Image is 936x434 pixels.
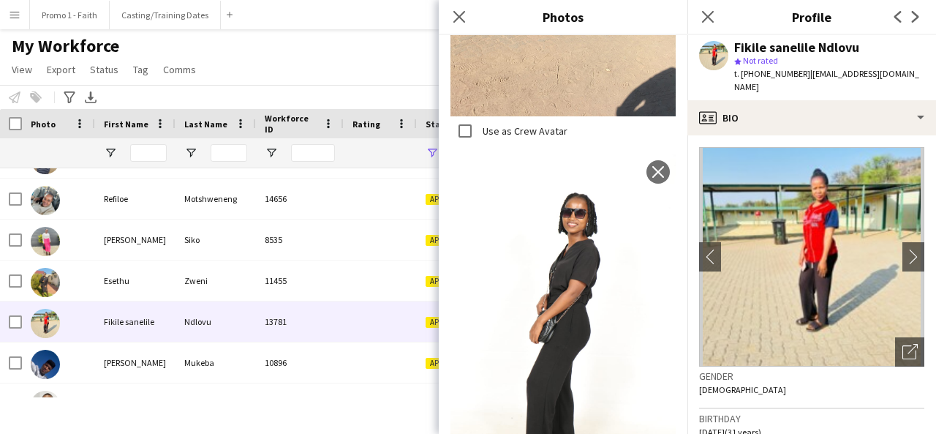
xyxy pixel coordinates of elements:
[130,144,167,162] input: First Name Filter Input
[184,146,197,160] button: Open Filter Menu
[31,309,60,338] img: Fikile sanelile Ndlovu
[95,302,175,342] div: Fikile sanelile
[291,144,335,162] input: Workforce ID Filter Input
[265,113,317,135] span: Workforce ID
[31,186,60,215] img: Refiloe Motshweneng
[95,261,175,301] div: Esethu
[687,7,936,26] h3: Profile
[734,41,859,54] div: Fikile sanelile Ndlovu
[31,268,60,297] img: Esethu Zweni
[175,179,256,219] div: Motshweneng
[127,60,154,79] a: Tag
[699,370,924,383] h3: Gender
[12,63,32,76] span: View
[211,144,247,162] input: Last Name Filter Input
[687,100,936,135] div: Bio
[47,63,75,76] span: Export
[104,146,117,160] button: Open Filter Menu
[352,119,380,130] span: Rating
[699,384,786,395] span: [DEMOGRAPHIC_DATA]
[256,302,344,342] div: 13781
[256,384,344,424] div: 12011
[90,63,118,76] span: Status
[895,337,924,367] div: Open photos pop-in
[31,227,60,256] img: Ovayo Siko
[95,220,175,260] div: [PERSON_NAME]
[480,124,567,138] label: Use as Crew Avatar
[95,343,175,383] div: [PERSON_NAME]
[6,60,38,79] a: View
[31,119,56,130] span: Photo
[256,179,344,219] div: 14656
[31,391,60,420] img: KEITUMETSE MAHLANGU
[699,412,924,425] h3: Birthday
[175,220,256,260] div: Siko
[426,235,471,246] span: Applicant
[426,317,471,328] span: Applicant
[133,63,148,76] span: Tag
[95,179,175,219] div: Refiloe
[104,119,148,130] span: First Name
[175,384,256,424] div: MAHLANGU
[743,55,778,66] span: Not rated
[157,60,202,79] a: Comms
[426,194,471,205] span: Applicant
[175,302,256,342] div: Ndlovu
[439,7,687,26] h3: Photos
[110,1,221,29] button: Casting/Training Dates
[12,35,119,57] span: My Workforce
[175,343,256,383] div: Mukeba
[175,261,256,301] div: Zweni
[82,89,99,106] app-action-btn: Export XLSX
[426,276,471,287] span: Applicant
[184,119,227,130] span: Last Name
[30,1,110,29] button: Promo 1 - Faith
[84,60,124,79] a: Status
[256,343,344,383] div: 10896
[699,147,924,367] img: Crew avatar or photo
[734,68,810,79] span: t. [PHONE_NUMBER]
[426,146,439,160] button: Open Filter Menu
[265,146,278,160] button: Open Filter Menu
[734,68,919,92] span: | [EMAIL_ADDRESS][DOMAIN_NAME]
[256,261,344,301] div: 11455
[426,119,454,130] span: Status
[61,89,78,106] app-action-btn: Advanced filters
[163,63,196,76] span: Comms
[426,358,471,369] span: Applicant
[256,220,344,260] div: 8535
[31,350,60,379] img: Jean-Richard Mukeba
[41,60,81,79] a: Export
[95,384,175,424] div: KEITUMETSE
